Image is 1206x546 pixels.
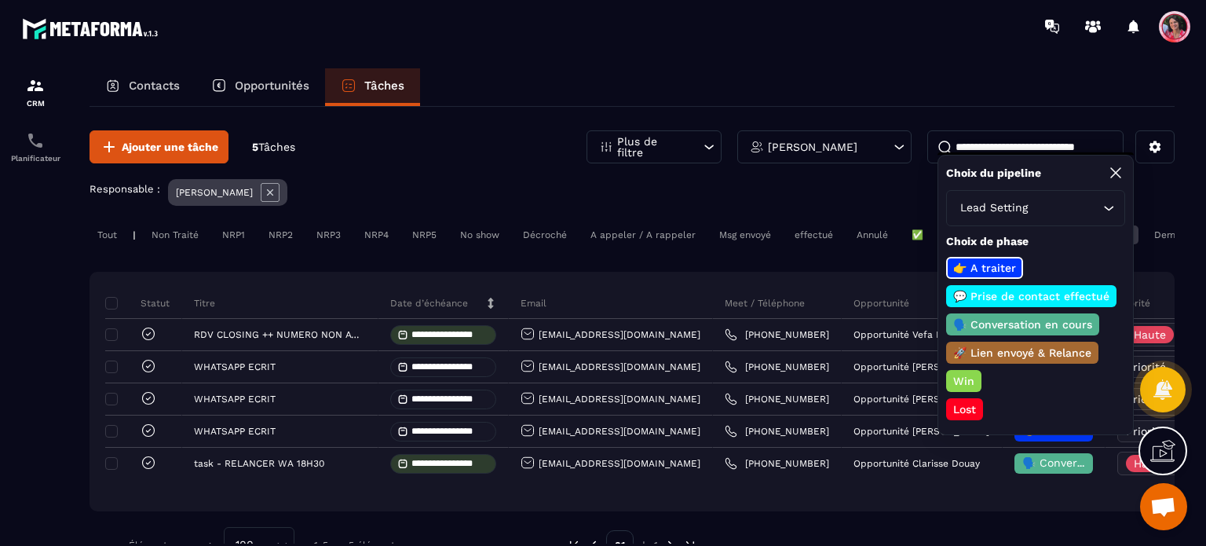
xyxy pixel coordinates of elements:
div: Msg envoyé [711,225,779,244]
p: Opportunité [PERSON_NAME] [853,394,989,405]
a: [PHONE_NUMBER] [725,328,829,341]
p: Titre [194,297,215,310]
span: 🗣️ Conversation en cours [1022,456,1161,469]
p: Opportunité Clarisse Douay [853,458,980,469]
p: Planificateur [4,154,67,163]
a: schedulerschedulerPlanificateur [4,119,67,174]
img: formation [26,76,45,95]
p: 💬 Prise de contact effectué [951,288,1112,304]
p: WHATSAPP ECRIT [194,426,276,437]
p: [PERSON_NAME] [176,187,253,198]
div: ✅ [904,225,931,244]
p: Lost [951,401,978,417]
div: Ouvrir le chat [1140,483,1187,530]
div: A appeler / A rappeler [583,225,703,244]
p: WHATSAPP ECRIT [194,394,276,405]
div: NRP4 [356,225,397,244]
div: Annulé [849,225,896,244]
a: [PHONE_NUMBER] [725,361,829,373]
p: Opportunité [PERSON_NAME] [853,361,989,372]
p: Opportunité Vefa Kimyacioglu [853,329,990,340]
p: Opportunités [235,79,309,93]
div: effectué [787,225,841,244]
div: Non Traité [144,225,206,244]
p: [PERSON_NAME] [768,141,857,152]
p: | [133,229,136,240]
div: Demain [1146,225,1197,244]
img: logo [22,14,163,43]
a: [PHONE_NUMBER] [725,425,829,438]
div: Décroché [515,225,575,244]
p: Choix de phase [946,234,1125,249]
a: Contacts [90,68,196,106]
p: 5 [252,140,295,155]
p: Tâches [364,79,404,93]
div: NRP1 [214,225,253,244]
p: Plus de filtre [617,136,686,158]
a: [PHONE_NUMBER] [725,457,829,470]
span: Tâches [258,141,295,153]
p: RDV CLOSING ++ NUMERO NON ATTRIBUE [194,329,362,340]
p: CRM [4,99,67,108]
a: Tâches [325,68,420,106]
span: Priorité [1126,425,1166,438]
img: scheduler [26,131,45,150]
span: Lead Setting [956,200,1031,217]
input: Search for option [1031,200,1099,217]
p: Contacts [129,79,180,93]
button: Ajouter une tâche [90,130,228,163]
span: Ajouter une tâche [122,139,218,155]
div: NRP2 [261,225,301,244]
p: Win [951,373,977,389]
p: Opportunité [PERSON_NAME] [853,426,989,437]
p: Haute [1134,458,1166,469]
p: 🗣️ Conversation en cours [951,317,1095,332]
p: Email [521,297,546,310]
p: WHATSAPP ECRIT [194,361,276,372]
p: Meet / Téléphone [725,297,805,310]
p: Date d’échéance [390,297,468,310]
p: Haute [1134,329,1166,340]
p: 🚀 Lien envoyé & Relance [951,345,1094,361]
p: Choix du pipeline [946,166,1041,181]
div: NRP5 [404,225,444,244]
a: [PHONE_NUMBER] [725,393,829,405]
div: Tout [90,225,125,244]
p: 👉 A traiter [951,260,1018,276]
a: Opportunités [196,68,325,106]
p: Priorité [1117,297,1150,310]
div: Search for option [946,190,1125,226]
p: Statut [109,297,170,310]
div: NRP3 [309,225,349,244]
div: No show [452,225,507,244]
p: Opportunité [853,297,909,310]
a: formationformationCRM [4,64,67,119]
p: task - RELANCER WA 18H30 [194,458,324,469]
p: Responsable : [90,183,160,195]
